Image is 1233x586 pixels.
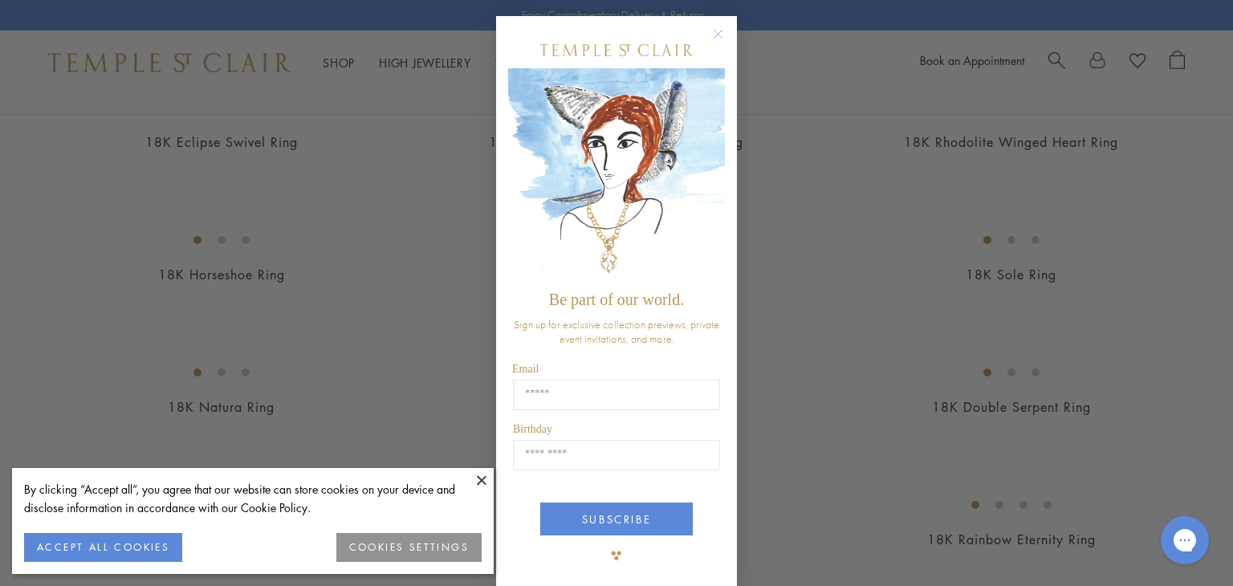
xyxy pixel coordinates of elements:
[716,32,736,52] button: Close dialog
[24,480,482,517] div: By clicking “Accept all”, you agree that our website can store cookies on your device and disclos...
[1153,511,1217,570] iframe: Gorgias live chat messenger
[513,380,720,410] input: Email
[24,533,182,562] button: ACCEPT ALL COOKIES
[549,291,684,308] span: Be part of our world.
[540,503,693,535] button: SUBSCRIBE
[514,317,719,346] span: Sign up for exclusive collection previews, private event invitations, and more.
[513,423,552,435] span: Birthday
[512,363,539,375] span: Email
[540,44,693,56] img: Temple St. Clair
[336,533,482,562] button: COOKIES SETTINGS
[600,539,633,572] img: TSC
[508,68,725,283] img: c4a9eb12-d91a-4d4a-8ee0-386386f4f338.jpeg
